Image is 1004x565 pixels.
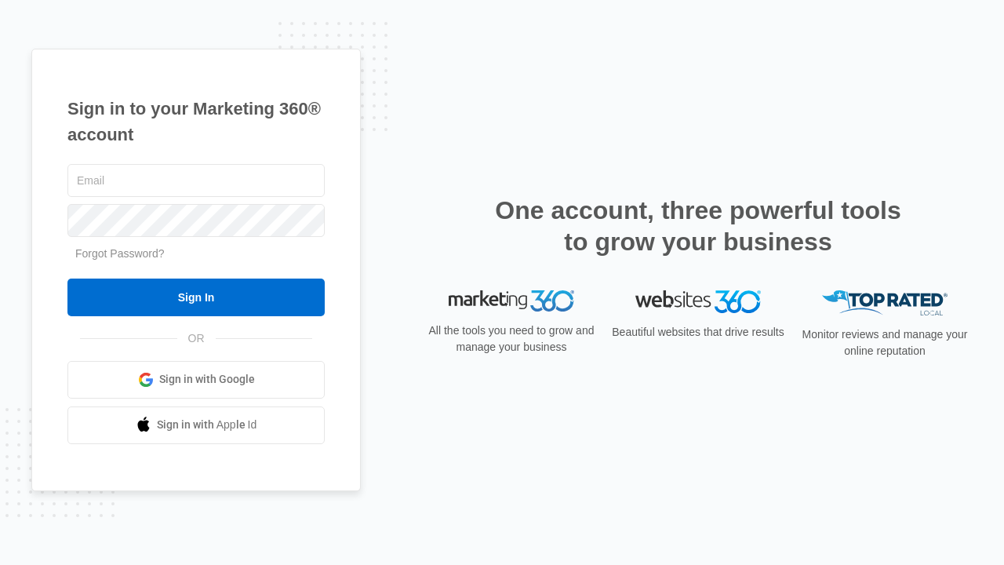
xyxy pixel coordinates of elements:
[67,361,325,399] a: Sign in with Google
[797,326,973,359] p: Monitor reviews and manage your online reputation
[67,406,325,444] a: Sign in with Apple Id
[449,290,574,312] img: Marketing 360
[177,330,216,347] span: OR
[424,323,599,355] p: All the tools you need to grow and manage your business
[75,247,165,260] a: Forgot Password?
[67,279,325,316] input: Sign In
[67,164,325,197] input: Email
[610,324,786,341] p: Beautiful websites that drive results
[67,96,325,148] h1: Sign in to your Marketing 360® account
[822,290,948,316] img: Top Rated Local
[635,290,761,313] img: Websites 360
[157,417,257,433] span: Sign in with Apple Id
[490,195,906,257] h2: One account, three powerful tools to grow your business
[159,371,255,388] span: Sign in with Google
